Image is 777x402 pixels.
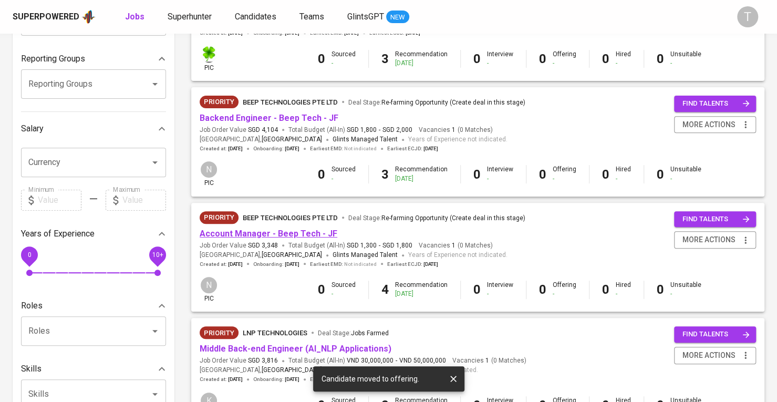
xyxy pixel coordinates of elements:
[674,326,756,343] button: find talents
[657,282,664,297] b: 0
[602,282,609,297] b: 0
[484,356,489,365] span: 1
[682,328,750,341] span: find talents
[657,51,664,66] b: 0
[200,145,243,152] span: Created at :
[200,211,239,224] div: New Job received from Demand Team
[243,329,307,337] span: LNP Technologies
[473,282,481,297] b: 0
[318,167,325,182] b: 0
[200,344,391,354] a: Middle Back-end Engineer (AI_NLP Applications)
[395,174,448,183] div: [DATE]
[253,376,299,383] span: Onboarding :
[200,365,322,376] span: [GEOGRAPHIC_DATA] ,
[243,214,338,222] span: Beep Technologies Pte Ltd
[13,9,96,25] a: Superpoweredapp logo
[148,387,162,401] button: Open
[235,11,278,24] a: Candidates
[395,50,448,68] div: Recommendation
[318,51,325,66] b: 0
[423,261,438,268] span: [DATE]
[262,135,322,145] span: [GEOGRAPHIC_DATA]
[200,160,218,188] div: pic
[310,261,377,268] span: Earliest EMD :
[539,167,546,182] b: 0
[450,126,455,135] span: 1
[682,233,735,246] span: more actions
[331,59,356,68] div: -
[27,251,31,258] span: 0
[21,228,95,240] p: Years of Experience
[200,96,239,108] div: New Job received from Demand Team
[616,174,631,183] div: -
[122,190,166,211] input: Value
[473,167,481,182] b: 0
[200,160,218,179] div: N
[682,118,735,131] span: more actions
[553,165,576,183] div: Offering
[322,369,419,388] div: Candidate moved to offering.
[670,290,701,298] div: -
[148,77,162,91] button: Open
[553,174,576,183] div: -
[152,251,163,258] span: 10+
[200,97,239,107] span: Priority
[539,282,546,297] b: 0
[200,328,239,338] span: Priority
[243,98,338,106] span: Beep Technologies Pte Ltd
[450,241,455,250] span: 1
[299,11,326,24] a: Teams
[200,261,243,268] span: Created at :
[235,12,276,22] span: Candidates
[13,11,79,23] div: Superpowered
[125,11,147,24] a: Jobs
[200,326,239,339] div: New Job received from Demand Team
[288,241,412,250] span: Total Budget (All-In)
[602,167,609,182] b: 0
[200,276,218,294] div: N
[670,174,701,183] div: -
[318,329,389,337] span: Deal Stage :
[21,48,166,69] div: Reporting Groups
[382,241,412,250] span: SGD 1,800
[487,174,513,183] div: -
[387,145,438,152] span: Earliest ECJD :
[148,155,162,170] button: Open
[674,347,756,364] button: more actions
[553,290,576,298] div: -
[344,145,377,152] span: Not indicated
[285,145,299,152] span: [DATE]
[381,214,525,222] span: Re-farming Opportunity (Create deal in this stage)
[248,356,278,365] span: SGD 3,816
[386,12,409,23] span: NEW
[674,211,756,228] button: find talents
[285,376,299,383] span: [DATE]
[21,358,166,379] div: Skills
[344,261,377,268] span: Not indicated
[168,11,214,24] a: Superhunter
[333,136,398,143] span: Glints Managed Talent
[262,250,322,261] span: [GEOGRAPHIC_DATA]
[125,12,144,22] b: Jobs
[379,126,380,135] span: -
[285,261,299,268] span: [DATE]
[21,122,44,135] p: Salary
[348,214,525,222] span: Deal Stage :
[381,167,389,182] b: 3
[395,59,448,68] div: [DATE]
[487,290,513,298] div: -
[200,126,278,135] span: Job Order Value
[228,376,243,383] span: [DATE]
[200,276,218,303] div: pic
[616,281,631,298] div: Hired
[168,12,212,22] span: Superhunter
[253,261,299,268] span: Onboarding :
[21,53,85,65] p: Reporting Groups
[318,282,325,297] b: 0
[200,356,278,365] span: Job Order Value
[21,295,166,316] div: Roles
[21,223,166,244] div: Years of Experience
[347,356,393,365] span: VND 30,000,000
[395,165,448,183] div: Recommendation
[333,251,398,259] span: Glints Managed Talent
